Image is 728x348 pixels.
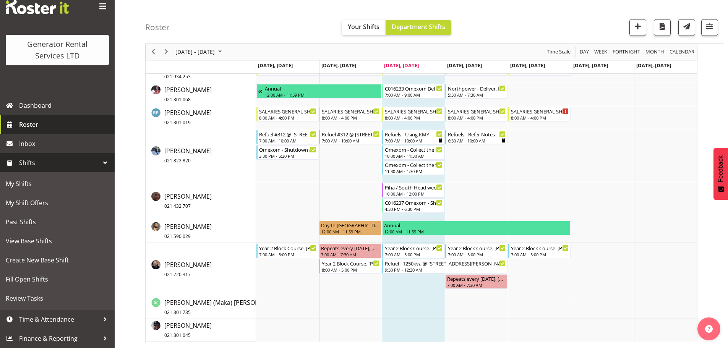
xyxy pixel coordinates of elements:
[717,155,724,182] span: Feedback
[164,309,191,316] span: 021 301 735
[319,107,381,121] div: Ryan Paulsen"s event - SALARIES GENERAL SHIFT (LEAVE ALONE) Begin From Tuesday, September 30, 202...
[265,84,380,92] div: Annual
[259,115,317,121] div: 8:00 AM - 4:00 PM
[259,251,317,257] div: 7:00 AM - 5:00 PM
[322,107,379,115] div: SALARIES GENERAL SHIFT (LEAVE ALONE)
[6,216,109,228] span: Past Shifts
[322,267,379,273] div: 8:00 AM - 5:00 PM
[258,62,293,69] span: [DATE], [DATE]
[321,228,379,235] div: 12:00 AM - 11:59 PM
[164,233,191,240] span: 021 590 029
[448,107,506,115] div: SALARIES GENERAL SHIFT (LEAVE ALONE)
[636,62,671,69] span: [DATE], [DATE]
[2,174,113,193] a: My Shifts
[148,47,159,57] button: Previous
[164,222,212,240] span: [PERSON_NAME]
[382,84,444,99] div: Rob Ryan"s event - C016233 Omexom Del & Liven, 100kva, clamps, cable, fencing. 33 Church Street, ...
[385,199,443,206] div: C016237 Omexom - Shutdown & collect the 30kVA from [PERSON_NAME]. 5 pm onsite, contact person [PE...
[382,107,444,121] div: Ryan Paulsen"s event - SALARIES GENERAL SHIFT (LEAVE ALONE) Begin From Wednesday, October 1, 2025...
[510,62,545,69] span: [DATE], [DATE]
[259,153,317,159] div: 3:30 PM - 5:30 PM
[385,244,443,252] div: Year 2 Block Course. [PERSON_NAME]
[2,270,113,289] a: Fill Open Shifts
[573,62,608,69] span: [DATE], [DATE]
[678,19,695,36] button: Send a list of all shifts for the selected filtered period to all rostered employees.
[385,84,443,92] div: C016233 Omexom Del & Liven, 100kva, clamps, cable, fencing. [STREET_ADDRESS] on site Site contact...
[2,193,113,212] a: My Shift Offers
[322,138,379,144] div: 7:00 AM - 10:00 AM
[448,244,506,252] div: Year 2 Block Course. [PERSON_NAME]
[385,138,443,144] div: 7:00 AM - 10:00 AM
[593,47,609,57] button: Timeline Week
[382,183,444,197] div: Sam Peters"s event - Piha / South Head weekly checks Begin From Wednesday, October 1, 2025 at 10:...
[385,161,443,168] div: Omexom - Collect the fencing around the pole on Woodside Rd, [PERSON_NAME]. 12 pm onsite, contact...
[382,130,444,144] div: Sam Carter"s event - Refuels - Using KMY Begin From Wednesday, October 1, 2025 at 7:00:00 AM GMT+...
[382,244,444,258] div: Sean Moitra"s event - Year 2 Block Course. Sean M Begin From Wednesday, October 1, 2025 at 7:00:0...
[259,244,317,252] div: Year 2 Block Course. [PERSON_NAME]
[511,244,569,252] div: Year 2 Block Course. [PERSON_NAME]
[6,293,109,304] span: Review Tasks
[19,138,111,149] span: Inbox
[19,333,99,344] span: Finance & Reporting
[546,47,572,57] button: Time Scale
[2,231,113,251] a: View Base Shifts
[644,47,666,57] button: Timeline Month
[173,44,227,60] div: Sep 29 - Oct 05, 2025
[6,197,109,209] span: My Shift Offers
[146,83,256,106] td: Rob Ryan resource
[322,259,379,267] div: Year 2 Block Course. [PERSON_NAME]
[448,130,506,138] div: Refuels - Refer Notes
[321,221,379,229] div: Day In [GEOGRAPHIC_DATA]
[511,107,569,115] div: SALARIES GENERAL SHIFT (LEAVE ALONE)
[448,138,506,144] div: 6:30 AM - 10:00 AM
[164,298,281,316] span: [PERSON_NAME] (Maka) [PERSON_NAME]
[447,282,506,288] div: 7:00 AM - 7:30 AM
[384,228,569,235] div: 12:00 AM - 11:59 PM
[164,108,212,126] a: [PERSON_NAME]021 301 019
[256,107,319,121] div: Ryan Paulsen"s event - SALARIES GENERAL SHIFT (LEAVE ALONE) Begin From Monday, September 29, 2025...
[701,19,718,36] button: Filter Shifts
[511,251,569,257] div: 7:00 AM - 5:00 PM
[164,108,212,126] span: [PERSON_NAME]
[147,44,160,60] div: previous period
[164,321,212,339] a: [PERSON_NAME]021 301 045
[385,92,443,98] div: 7:00 AM - 9:00 AM
[145,23,170,32] h4: Roster
[448,84,506,92] div: Northpower - Deliver, fence and liven a 100kVa going to [GEOGRAPHIC_DATA]. 6 am onsite, contact p...
[445,107,507,121] div: Ryan Paulsen"s event - SALARIES GENERAL SHIFT (LEAVE ALONE) Begin From Thursday, October 2, 2025 ...
[256,145,319,160] div: Sam Carter"s event - Omexom - Shutdown and collect the 45kVA from the Fire Station in Devonport. ...
[382,259,507,274] div: Sean Moitra"s event - Refuel - 1250kva @ 85 Carrington road, Pt Chev (Taylors Laundry) Begin From...
[448,115,506,121] div: 8:00 AM - 4:00 PM
[445,130,507,144] div: Sam Carter"s event - Refuels - Refer Notes Begin From Thursday, October 2, 2025 at 6:30:00 AM GMT...
[164,157,191,164] span: 021 822 820
[593,47,608,57] span: Week
[256,130,319,144] div: Sam Carter"s event - Refuel #312 @ 12 Ashfield road, Wairau Valley Begin From Monday, September 2...
[705,325,713,333] img: help-xxl-2.png
[612,47,641,57] span: Fortnight
[447,62,482,69] span: [DATE], [DATE]
[668,47,696,57] button: Month
[445,84,507,99] div: Rob Ryan"s event - Northpower - Deliver, fence and liven a 100kVa going to Mangere East. 6 am ons...
[645,47,665,57] span: Month
[629,19,646,36] button: Add a new shift
[385,191,443,197] div: 10:00 AM - 12:00 PM
[713,148,728,200] button: Feedback - Show survey
[6,235,109,247] span: View Base Shifts
[385,115,443,121] div: 8:00 AM - 4:00 PM
[2,212,113,231] a: Past Shifts
[19,157,99,168] span: Shifts
[164,298,281,316] a: [PERSON_NAME] (Maka) [PERSON_NAME]021 301 735
[256,84,382,99] div: Rob Ryan"s event - Annual Begin From Wednesday, September 24, 2025 at 12:00:00 AM GMT+12:00 Ends ...
[164,96,191,103] span: 021 301 068
[164,192,212,210] a: [PERSON_NAME]021 432 707
[385,146,443,153] div: Omexom - Collect the left-over fencing from [GEOGRAPHIC_DATA], [PERSON_NAME]. (Anytime)
[508,107,571,121] div: Ryan Paulsen"s event - SALARIES GENERAL SHIFT (LEAVE ALONE) Begin From Friday, October 3, 2025 at...
[164,271,191,278] span: 021 720 317
[164,332,191,338] span: 021 301 045
[392,23,445,31] span: Department Shifts
[321,244,379,252] div: Repeats every [DATE], [DATE] - [PERSON_NAME]
[175,47,216,57] span: [DATE] - [DATE]
[19,314,99,325] span: Time & Attendance
[174,47,225,57] button: October 2025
